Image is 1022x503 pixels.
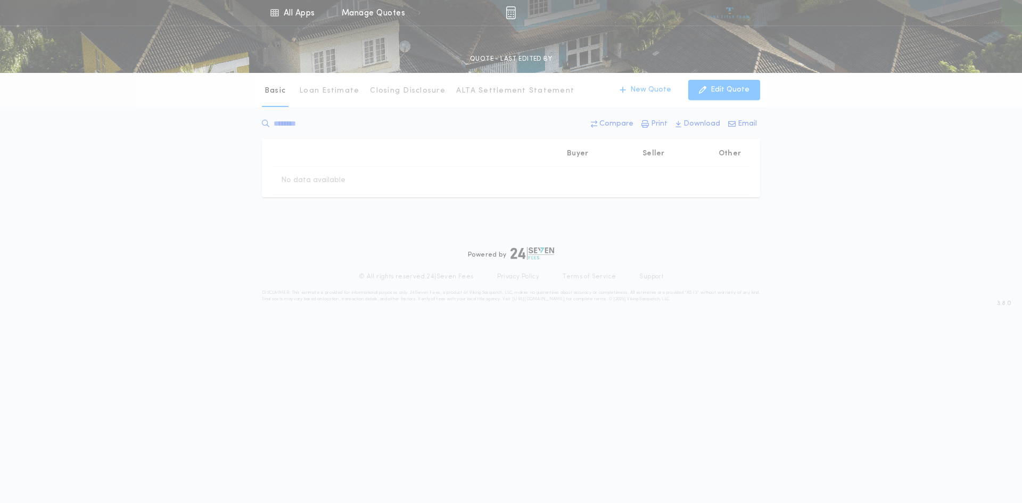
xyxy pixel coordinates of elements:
[510,247,554,260] img: logo
[265,86,286,96] p: Basic
[642,149,665,159] p: Seller
[588,114,637,134] button: Compare
[563,273,616,281] a: Terms of Service
[719,149,741,159] p: Other
[710,7,750,18] img: vs-icon
[609,80,682,100] button: New Quote
[672,114,723,134] button: Download
[506,6,516,19] img: img
[497,273,540,281] a: Privacy Policy
[262,290,760,302] p: DISCLAIMER: This estimate is provided for informational purposes only. 24|Seven Fees, a product o...
[468,247,554,260] div: Powered by
[997,299,1011,308] span: 3.8.0
[630,85,671,95] p: New Quote
[683,119,720,129] p: Download
[688,80,760,100] button: Edit Quote
[711,85,749,95] p: Edit Quote
[299,86,359,96] p: Loan Estimate
[725,114,760,134] button: Email
[638,114,671,134] button: Print
[738,119,757,129] p: Email
[639,273,663,281] a: Support
[512,297,565,301] a: [URL][DOMAIN_NAME]
[599,119,633,129] p: Compare
[273,167,354,194] td: No data available
[359,273,474,281] p: © All rights reserved. 24|Seven Fees
[456,86,574,96] p: ALTA Settlement Statement
[651,119,667,129] p: Print
[567,149,588,159] p: Buyer
[370,86,446,96] p: Closing Disclosure
[470,54,552,64] p: QUOTE - LAST EDITED BY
